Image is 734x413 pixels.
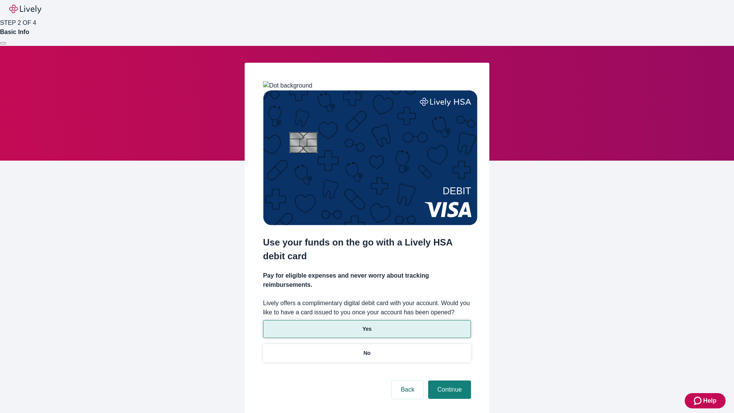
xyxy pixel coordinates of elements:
[391,380,424,399] button: Back
[428,380,471,399] button: Continue
[703,396,716,405] span: Help
[362,325,372,333] p: Yes
[685,393,726,408] button: Zendesk support iconHelp
[263,299,471,317] label: Lively offers a complimentary digital debit card with your account. Would you like to have a card...
[263,236,471,263] h2: Use your funds on the go with a Lively HSA debit card
[263,344,471,362] button: No
[263,320,471,338] button: Yes
[263,81,312,90] img: Dot background
[9,5,41,14] img: Lively
[263,271,471,289] h4: Pay for eligible expenses and never worry about tracking reimbursements.
[263,90,477,225] img: Debit card
[694,396,703,405] svg: Zendesk support icon
[364,349,371,357] p: No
